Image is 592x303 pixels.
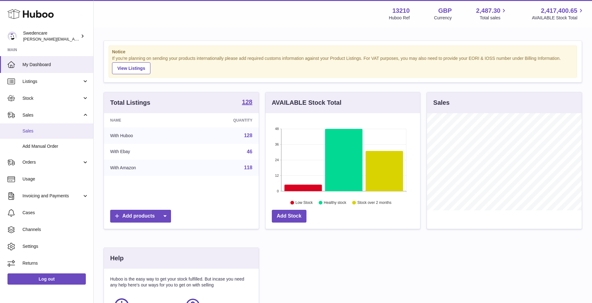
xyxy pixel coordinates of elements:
text: Healthy stock [324,200,346,205]
span: [PERSON_NAME][EMAIL_ADDRESS][PERSON_NAME][DOMAIN_NAME] [23,36,159,41]
td: With Huboo [104,127,188,144]
h3: Sales [433,99,449,107]
span: Sales [22,128,89,134]
span: Settings [22,243,89,249]
strong: 13210 [392,7,410,15]
a: 128 [242,99,252,106]
span: AVAILABLE Stock Total [532,15,585,21]
span: Total sales [480,15,507,21]
strong: Notice [112,49,574,55]
text: 0 [277,189,279,193]
div: Huboo Ref [389,15,410,21]
h3: Help [110,254,124,262]
p: Huboo is the easy way to get your stock fulfilled. But incase you need any help here's our ways f... [110,276,252,288]
span: Add Manual Order [22,143,89,149]
span: Cases [22,210,89,216]
a: Add products [110,210,171,223]
span: Invoicing and Payments [22,193,82,199]
td: With Amazon [104,160,188,176]
td: With Ebay [104,144,188,160]
text: Low Stock [296,200,313,205]
span: Listings [22,79,82,84]
text: 36 [275,142,279,146]
h3: Total Listings [110,99,150,107]
text: 48 [275,127,279,131]
span: My Dashboard [22,62,89,68]
text: Stock over 2 months [357,200,391,205]
strong: GBP [438,7,452,15]
span: 2,417,400.65 [541,7,577,15]
span: 2,487.30 [476,7,501,15]
a: 46 [247,149,252,154]
a: 128 [244,133,252,138]
span: Channels [22,227,89,233]
img: daniel.corbridge@swedencare.co.uk [7,31,17,41]
text: 12 [275,174,279,177]
span: Returns [22,260,89,266]
a: View Listings [112,62,150,74]
div: Currency [434,15,452,21]
a: Log out [7,273,86,285]
div: Swedencare [23,30,79,42]
a: 118 [244,165,252,170]
span: Sales [22,112,82,118]
text: 24 [275,158,279,162]
th: Quantity [188,113,258,127]
strong: 128 [242,99,252,105]
a: Add Stock [272,210,306,223]
div: If you're planning on sending your products internationally please add required customs informati... [112,55,574,74]
span: Stock [22,95,82,101]
a: 2,417,400.65 AVAILABLE Stock Total [532,7,585,21]
span: Usage [22,176,89,182]
th: Name [104,113,188,127]
a: 2,487.30 Total sales [476,7,508,21]
h3: AVAILABLE Stock Total [272,99,341,107]
span: Orders [22,159,82,165]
